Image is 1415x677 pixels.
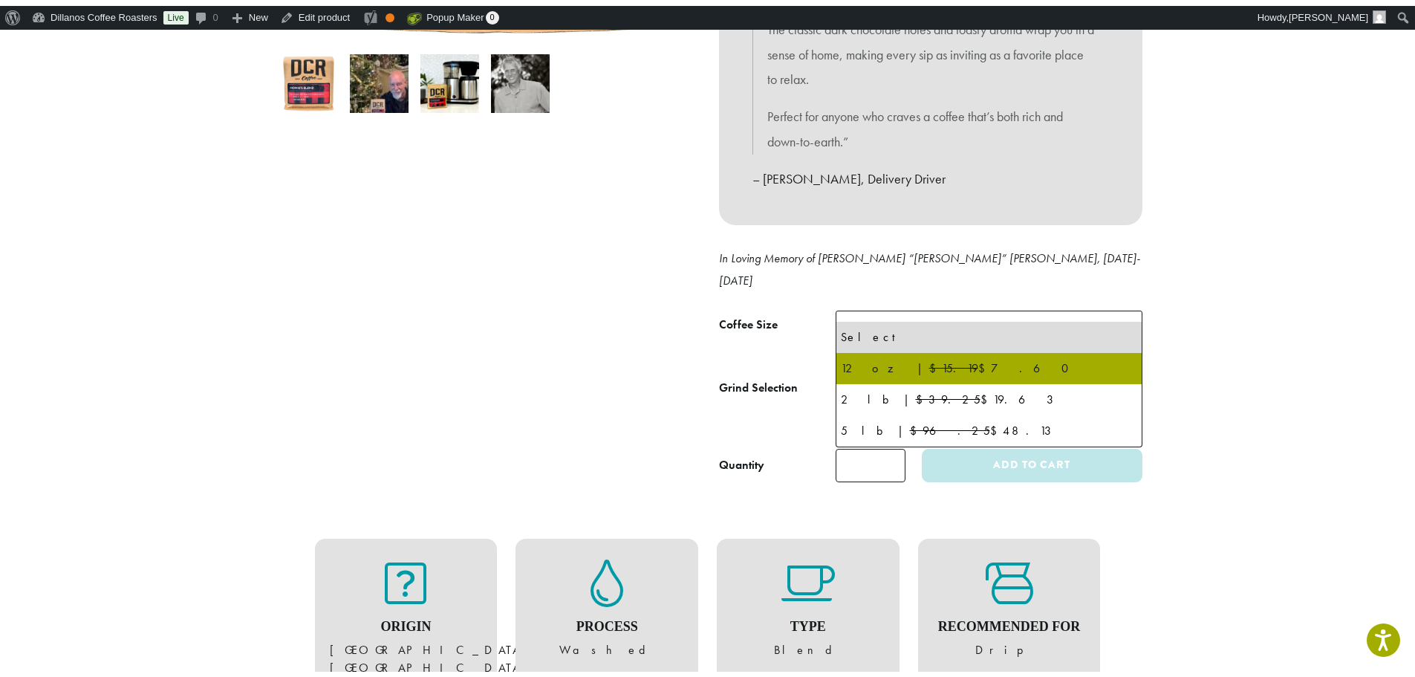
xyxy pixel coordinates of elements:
img: Howie's Blend - Image 2 [350,48,409,107]
span: Select [836,305,1142,341]
p: – [PERSON_NAME], Delivery Driver [752,161,1109,186]
h4: Recommended For [933,613,1086,629]
h4: Origin [330,613,483,629]
button: Add to cart [922,443,1142,476]
figure: Drip [933,554,1086,653]
span: [PERSON_NAME] [1289,6,1368,17]
img: Howie's Blend - Image 3 [420,48,479,107]
div: 5 lb | $48.13 [841,414,1137,436]
em: In Loving Memory of [PERSON_NAME] “[PERSON_NAME]” [PERSON_NAME], [DATE]-[DATE] [719,244,1140,282]
p: Perfect for anyone who craves a coffee that’s both rich and down-to-earth.” [767,98,1094,149]
div: OK [386,7,394,16]
div: Quantity [719,450,764,468]
del: $15.19 [929,354,978,370]
h4: Type [732,613,885,629]
figure: [GEOGRAPHIC_DATA], [GEOGRAPHIC_DATA] [330,554,483,671]
p: The classic dark chocolate notes and toasty aroma wrap you in a sense of home, making every sip a... [767,11,1094,86]
label: Coffee Size [719,308,836,330]
img: Howie's Blend [279,48,338,107]
figure: Washed [530,554,683,653]
span: 0 [486,5,499,19]
del: $96.25 [910,417,990,433]
div: 2 lb | $19.63 [841,383,1137,405]
input: Product quantity [836,443,905,476]
a: Live [163,5,189,19]
label: Grind Selection [719,372,836,393]
figure: Blend [732,554,885,653]
span: Select [842,308,895,337]
div: 12 oz | $7.60 [841,352,1137,374]
h4: Process [530,613,683,629]
del: $39.25 [916,386,980,401]
li: Select [836,316,1142,347]
img: Howie Heyer [491,48,550,107]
